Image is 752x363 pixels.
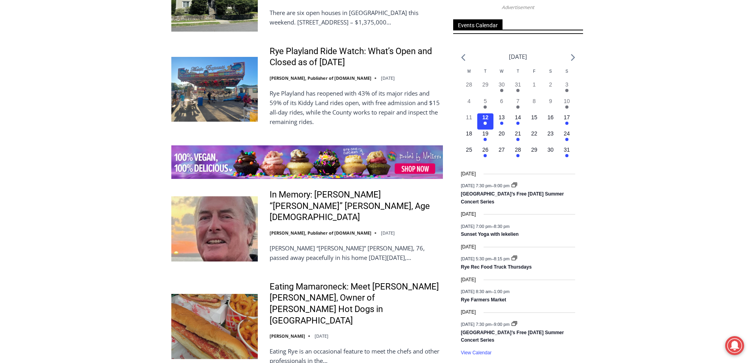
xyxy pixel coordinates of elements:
button: 7 Has events [510,97,526,113]
time: 20 [499,130,505,137]
em: Has events [516,105,519,109]
span: F [533,69,535,73]
a: Rye Farmers Market [461,297,506,303]
span: [DATE] 7:30 pm [461,322,491,326]
div: Thursday [510,68,526,81]
time: – [461,183,511,188]
span: 9:00 pm [494,322,510,326]
time: 7 [516,98,519,104]
a: Sunset Yoga with Iekelien [461,231,519,238]
time: 30 [548,147,554,153]
a: In Memory: [PERSON_NAME] “[PERSON_NAME]” [PERSON_NAME], Age [DEMOGRAPHIC_DATA] [270,189,443,223]
button: 10 Has events [559,97,575,113]
time: 11 [466,114,472,120]
a: Eating Mamaroneck: Meet [PERSON_NAME] [PERSON_NAME], Owner of [PERSON_NAME] Hot Dogs in [GEOGRAPH... [270,281,443,326]
div: Friday [526,68,542,81]
span: [DATE] 7:30 pm [461,183,491,188]
span: [DATE] 5:30 pm [461,256,491,261]
span: 8:30 pm [494,224,510,228]
button: 26 Has events [477,146,493,162]
time: 28 [515,147,521,153]
time: 29 [482,81,489,88]
time: 18 [466,130,472,137]
time: [DATE] [315,333,328,339]
button: 30 [542,146,559,162]
a: [PERSON_NAME], Publisher of [DOMAIN_NAME] [270,75,371,81]
time: 25 [466,147,472,153]
time: 19 [482,130,489,137]
time: 1 [533,81,536,88]
time: 8 [533,98,536,104]
time: 14 [515,114,521,120]
time: [DATE] [461,170,476,178]
a: View Calendar [461,350,492,356]
em: Has events [516,154,519,157]
em: Has events [484,154,487,157]
button: 13 Has events [493,113,510,130]
em: Has events [500,89,503,92]
a: [GEOGRAPHIC_DATA]’s Free [DATE] Summer Concert Series [461,330,564,344]
button: 28 Has events [510,146,526,162]
a: [PERSON_NAME] [270,333,305,339]
div: Book [PERSON_NAME]'s Good Humor for Your Drive by Birthday [52,10,195,25]
em: Has events [565,154,568,157]
p: Rye Playland has reopened with 43% of its major rides and 59% of its Kiddy Land rides open, with ... [270,88,443,126]
button: 16 [542,113,559,130]
div: Sunday [559,68,575,81]
button: 11 [461,113,477,130]
p: There are six open houses in [GEOGRAPHIC_DATA] this weekend. [STREET_ADDRESS] – $1,375,000… [270,8,443,27]
em: Has events [516,122,519,125]
time: 29 [531,147,537,153]
time: 17 [564,114,570,120]
span: [DATE] 8:30 am [461,289,491,294]
img: Rye Playland Ride Watch: What’s Open and Closed as of Thursday, August 7, 2025 [171,57,258,122]
button: 31 Has events [559,146,575,162]
span: S [549,69,552,73]
button: 9 [542,97,559,113]
time: 21 [515,130,521,137]
time: 4 [467,98,471,104]
div: Monday [461,68,477,81]
span: [DATE] 7:00 pm [461,224,491,228]
a: Next month [571,54,575,61]
span: 1:00 pm [494,289,510,294]
span: Events Calendar [453,19,503,30]
time: 22 [531,130,537,137]
button: 6 [493,97,510,113]
time: 9 [549,98,552,104]
button: 14 Has events [510,113,526,130]
img: Eating Mamaroneck: Meet Gene Christian Baca, Owner of Walter’s Hot Dogs in Mamaroneck [171,294,258,359]
button: 21 Has events [510,130,526,146]
button: 28 [461,81,477,97]
a: Rye Playland Ride Watch: What’s Open and Closed as of [DATE] [270,46,443,68]
button: 29 [477,81,493,97]
time: 31 [515,81,521,88]
time: 15 [531,114,537,120]
button: 2 [542,81,559,97]
em: Has events [516,138,519,141]
span: 9:00 pm [494,183,510,188]
time: – [461,256,511,261]
span: T [517,69,519,73]
img: s_800_d653096d-cda9-4b24-94f4-9ae0c7afa054.jpeg [191,0,238,36]
a: Open Tues. - Sun. [PHONE_NUMBER] [0,79,79,98]
span: T [484,69,486,73]
time: 3 [565,81,568,88]
button: 22 [526,130,542,146]
time: [DATE] [381,75,395,81]
a: [PERSON_NAME], Publisher of [DOMAIN_NAME] [270,230,371,236]
div: Wednesday [493,68,510,81]
span: S [565,69,568,73]
span: Intern @ [DOMAIN_NAME] [206,79,366,96]
a: Rye Rec Food Truck Thursdays [461,264,532,271]
em: Has events [484,105,487,109]
time: 12 [482,114,489,120]
time: 10 [564,98,570,104]
a: [GEOGRAPHIC_DATA]’s Free [DATE] Summer Concert Series [461,191,564,205]
time: 23 [548,130,554,137]
span: Advertisement [494,4,542,11]
time: 30 [499,81,505,88]
em: Has events [565,105,568,109]
button: 1 [526,81,542,97]
time: [DATE] [461,308,476,316]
